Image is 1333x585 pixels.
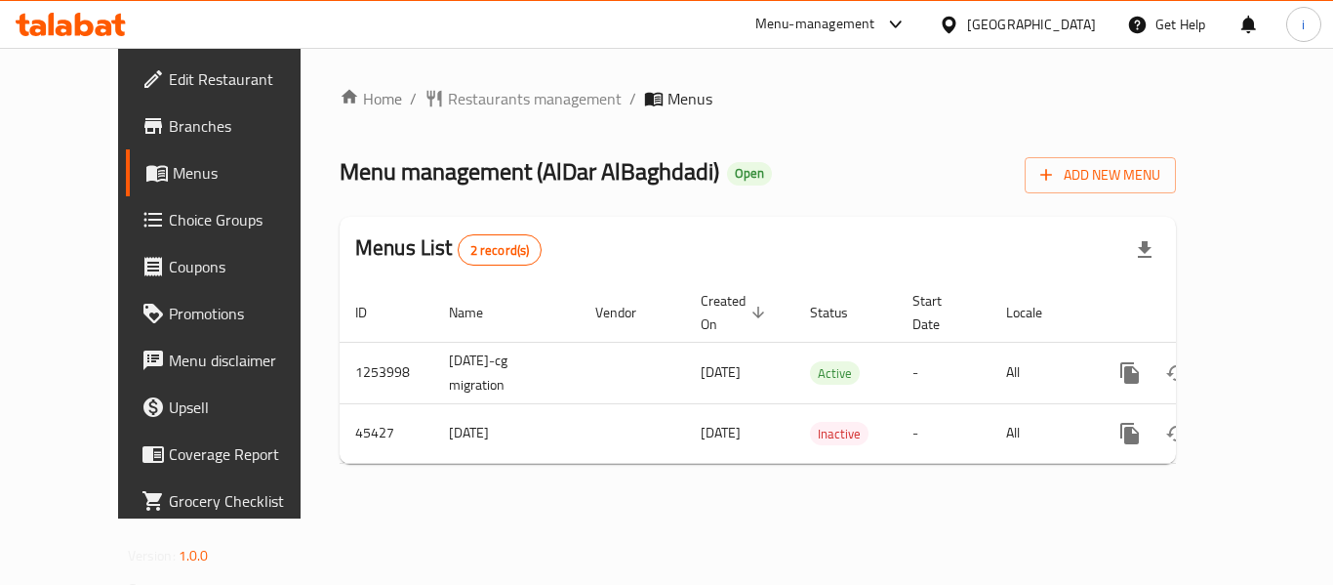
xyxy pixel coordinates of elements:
[126,196,341,243] a: Choice Groups
[410,87,417,110] li: /
[727,162,772,186] div: Open
[897,342,990,403] td: -
[340,87,1176,110] nav: breadcrumb
[355,233,542,266] h2: Menus List
[810,422,868,445] div: Inactive
[459,241,542,260] span: 2 record(s)
[1302,14,1305,35] span: i
[1025,157,1176,193] button: Add New Menu
[727,165,772,182] span: Open
[667,87,712,110] span: Menus
[990,342,1091,403] td: All
[126,243,341,290] a: Coupons
[340,149,719,193] span: Menu management ( AlDar AlBaghdadi )
[179,543,209,568] span: 1.0.0
[340,403,433,463] td: 45427
[1107,410,1153,457] button: more
[169,489,325,513] span: Grocery Checklist
[448,87,622,110] span: Restaurants management
[126,56,341,103] a: Edit Restaurant
[126,337,341,384] a: Menu disclaimer
[433,342,580,403] td: [DATE]-cg migration
[340,283,1310,464] table: enhanced table
[449,301,508,324] span: Name
[169,442,325,466] span: Coverage Report
[126,478,341,524] a: Grocery Checklist
[169,114,325,138] span: Branches
[810,362,860,385] span: Active
[1091,283,1310,343] th: Actions
[701,359,741,385] span: [DATE]
[126,431,341,478] a: Coverage Report
[990,403,1091,463] td: All
[126,384,341,431] a: Upsell
[1040,163,1160,188] span: Add New Menu
[355,301,392,324] span: ID
[810,301,873,324] span: Status
[629,87,636,110] li: /
[912,289,967,336] span: Start Date
[126,149,341,196] a: Menus
[810,423,868,445] span: Inactive
[424,87,622,110] a: Restaurants management
[897,403,990,463] td: -
[967,14,1096,35] div: [GEOGRAPHIC_DATA]
[169,396,325,419] span: Upsell
[810,361,860,385] div: Active
[701,420,741,445] span: [DATE]
[1153,410,1200,457] button: Change Status
[169,349,325,372] span: Menu disclaimer
[1153,350,1200,397] button: Change Status
[458,234,543,266] div: Total records count
[1121,227,1168,273] div: Export file
[340,87,402,110] a: Home
[340,342,433,403] td: 1253998
[169,208,325,231] span: Choice Groups
[128,543,176,568] span: Version:
[169,302,325,325] span: Promotions
[433,403,580,463] td: [DATE]
[595,301,662,324] span: Vendor
[1006,301,1068,324] span: Locale
[126,290,341,337] a: Promotions
[169,67,325,91] span: Edit Restaurant
[755,13,875,36] div: Menu-management
[173,161,325,185] span: Menus
[1107,350,1153,397] button: more
[126,103,341,149] a: Branches
[701,289,771,336] span: Created On
[169,255,325,278] span: Coupons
